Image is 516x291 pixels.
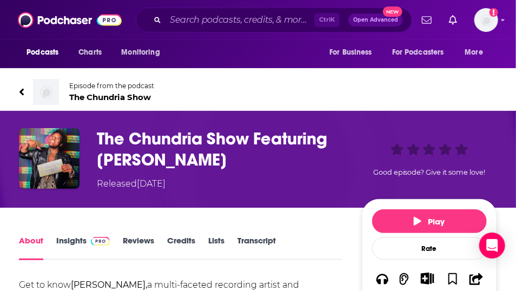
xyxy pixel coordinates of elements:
[474,8,498,32] img: User Profile
[167,235,195,260] a: Credits
[121,45,160,60] span: Monitoring
[78,45,102,60] span: Charts
[97,128,358,170] h1: The Chundria Show Featuring Edi Callier
[71,280,147,290] strong: [PERSON_NAME],
[414,216,445,227] span: Play
[69,82,154,90] span: Episode from the podcast
[465,45,484,60] span: More
[322,42,386,63] button: open menu
[329,45,372,60] span: For Business
[136,8,412,32] div: Search podcasts, credits, & more...
[114,42,174,63] button: open menu
[372,237,487,260] div: Rate
[372,209,487,233] button: Play
[474,8,498,32] button: Show profile menu
[166,11,314,29] input: Search podcasts, credits, & more...
[314,13,340,27] span: Ctrl K
[56,235,110,260] a: InsightsPodchaser Pro
[18,10,122,30] img: Podchaser - Follow, Share and Rate Podcasts
[19,235,43,260] a: About
[71,42,108,63] a: Charts
[392,45,444,60] span: For Podcasters
[69,92,154,102] span: The Chundria Show
[383,6,402,17] span: New
[348,14,403,27] button: Open AdvancedNew
[208,235,224,260] a: Lists
[474,8,498,32] span: Logged in as csummie
[479,233,505,259] div: Open Intercom Messenger
[97,177,166,190] div: Released [DATE]
[27,45,58,60] span: Podcasts
[385,42,460,63] button: open menu
[353,17,398,23] span: Open Advanced
[19,128,80,189] img: The Chundria Show Featuring Edi Callier
[19,42,72,63] button: open menu
[489,8,498,17] svg: Add a profile image
[458,42,497,63] button: open menu
[123,235,154,260] a: Reviews
[418,11,436,29] a: Show notifications dropdown
[33,79,59,105] img: The Chundria Show
[373,168,486,176] span: Good episode? Give it some love!
[19,79,497,105] a: The Chundria ShowEpisode from the podcastThe Chundria Show
[91,237,110,246] img: Podchaser Pro
[445,11,461,29] a: Show notifications dropdown
[237,235,276,260] a: Transcript
[416,273,439,285] button: Show More Button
